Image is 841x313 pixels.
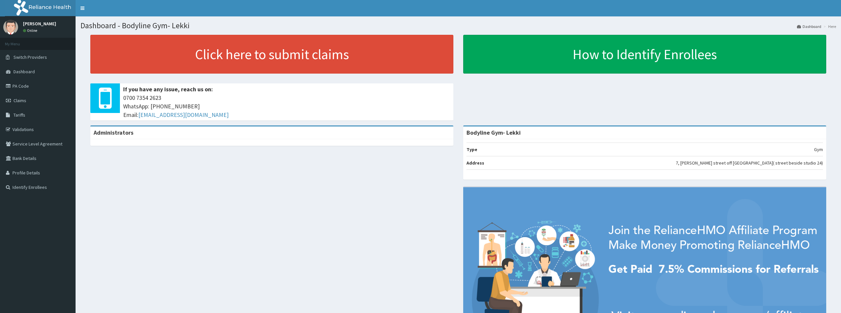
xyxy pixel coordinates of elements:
li: Here [822,24,836,29]
strong: Bodyline Gym- Lekki [466,129,521,136]
span: Tariffs [13,112,25,118]
span: 0700 7354 2623 WhatsApp: [PHONE_NUMBER] Email: [123,94,450,119]
b: If you have any issue, reach us on: [123,85,213,93]
a: Dashboard [797,24,821,29]
a: [EMAIL_ADDRESS][DOMAIN_NAME] [138,111,229,119]
img: User Image [3,20,18,34]
a: Online [23,28,39,33]
b: Address [466,160,484,166]
a: Click here to submit claims [90,35,453,74]
p: Gym [814,146,823,153]
b: Type [466,146,477,152]
span: Switch Providers [13,54,47,60]
p: 7, [PERSON_NAME] street off [GEOGRAPHIC_DATA]( street beside studio 24) [676,160,823,166]
span: Claims [13,98,26,103]
b: Administrators [94,129,133,136]
h1: Dashboard - Bodyline Gym- Lekki [80,21,836,30]
a: How to Identify Enrollees [463,35,826,74]
p: [PERSON_NAME] [23,21,56,26]
span: Dashboard [13,69,35,75]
